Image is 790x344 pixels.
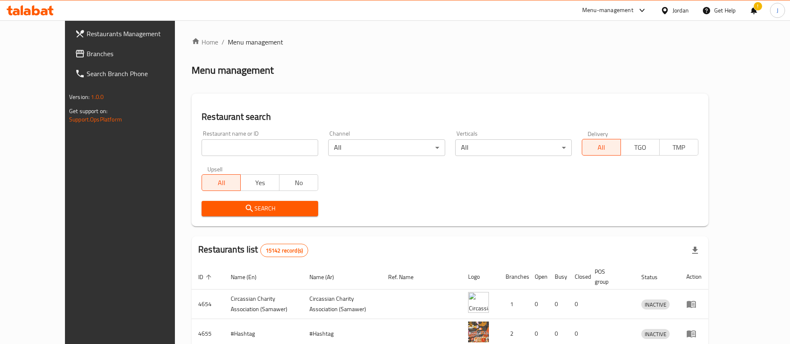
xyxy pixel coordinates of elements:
td: ​Circassian ​Charity ​Association​ (Samawer) [224,290,303,319]
div: Menu [686,299,702,309]
th: Busy [548,264,568,290]
span: Name (Ar) [309,272,345,282]
div: Menu [686,329,702,339]
span: TGO [624,141,656,153]
div: All [328,139,445,156]
a: Search Branch Phone [68,64,197,84]
button: TMP [659,139,698,156]
span: All [586,141,618,153]
span: Search Branch Phone [87,69,190,79]
a: Branches [68,44,197,64]
div: Export file [685,240,705,260]
h2: Restaurants list [198,243,308,257]
button: TGO [621,139,660,156]
div: Menu-management [582,5,633,15]
span: Branches [87,49,190,59]
td: 0 [528,290,548,319]
span: 15142 record(s) [261,247,308,255]
span: TMP [663,141,695,153]
button: All [202,174,241,191]
th: Open [528,264,548,290]
h2: Restaurant search [202,111,698,123]
td: ​Circassian ​Charity ​Association​ (Samawer) [303,290,381,319]
label: Upsell [207,166,223,172]
button: Yes [240,174,279,191]
span: Status [641,272,668,282]
div: Total records count [260,244,308,257]
button: Search [202,201,318,216]
li: / [222,37,224,47]
a: Restaurants Management [68,24,197,44]
span: Get support on: [69,106,107,116]
td: 1 [499,290,528,319]
span: ID [198,272,214,282]
span: J [777,6,778,15]
div: INACTIVE [641,329,670,339]
span: Ref. Name [388,272,424,282]
div: Jordan [673,6,689,15]
th: Branches [499,264,528,290]
td: 0 [548,290,568,319]
div: All [455,139,572,156]
span: Name (En) [231,272,267,282]
button: No [279,174,318,191]
th: Logo [461,264,499,290]
img: #Hashtag [468,322,489,342]
img: ​Circassian ​Charity ​Association​ (Samawer) [468,292,489,313]
span: Restaurants Management [87,29,190,39]
span: Yes [244,177,276,189]
h2: Menu management [192,64,274,77]
span: Version: [69,92,90,102]
span: POS group [595,267,625,287]
a: Support.OpsPlatform [69,114,122,125]
label: Delivery [588,131,608,136]
input: Search for restaurant name or ID.. [202,139,318,156]
th: Action [680,264,708,290]
td: 4654 [192,290,224,319]
button: All [582,139,621,156]
th: Closed [568,264,588,290]
span: No [283,177,315,189]
span: INACTIVE [641,329,670,339]
span: All [205,177,237,189]
span: Search [208,203,312,214]
td: 0 [568,290,588,319]
span: Menu management [228,37,283,47]
span: 1.0.0 [91,92,104,102]
span: INACTIVE [641,300,670,309]
a: Home [192,37,218,47]
nav: breadcrumb [192,37,708,47]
